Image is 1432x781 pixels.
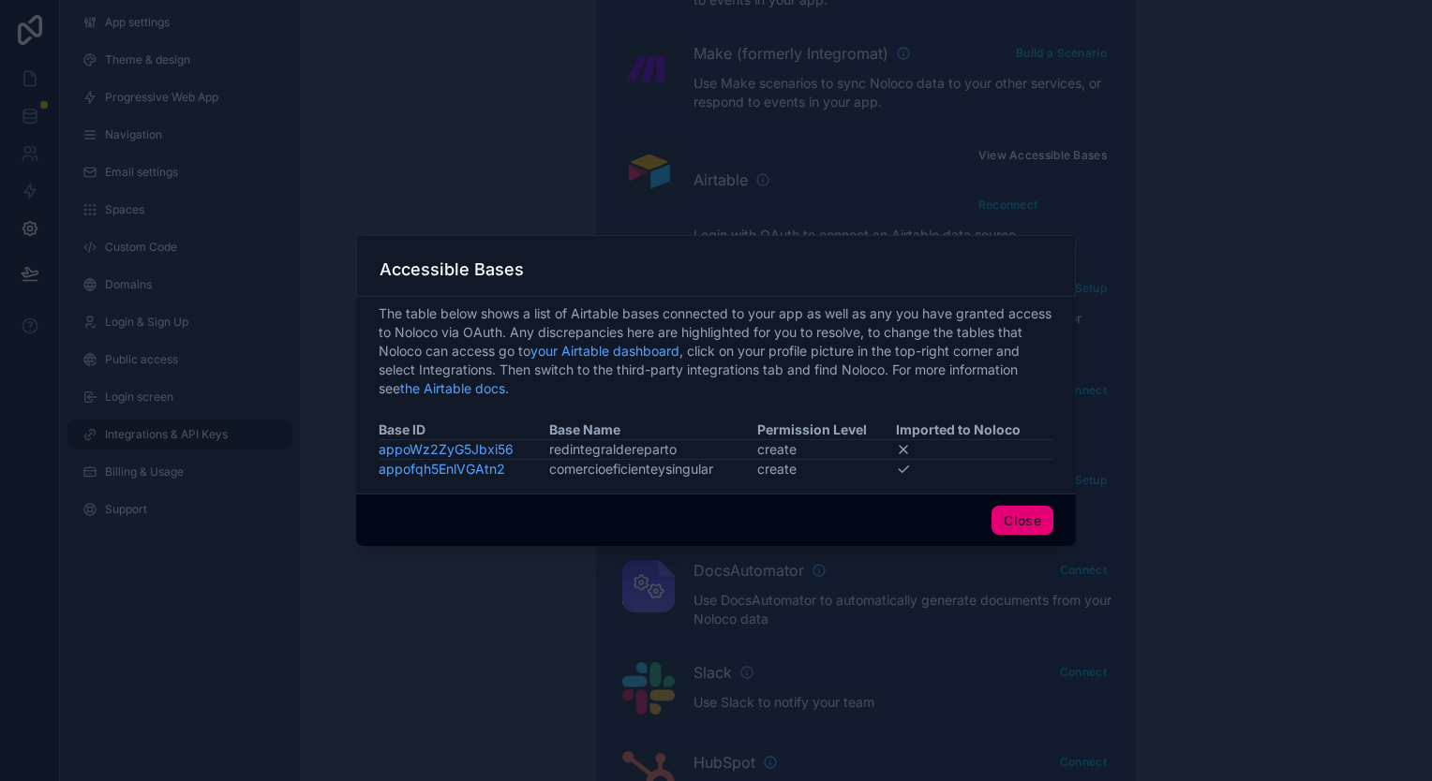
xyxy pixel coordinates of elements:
[549,439,756,459] td: redintegraldereparto
[380,258,524,281] h3: Accessible Bases
[549,420,756,440] th: Base Name
[757,439,896,459] td: create
[896,420,1053,440] th: Imported to Noloco
[757,420,896,440] th: Permission Level
[379,461,505,477] a: appofqh5EnlVGAtn2
[379,420,549,440] th: Base ID
[549,459,756,479] td: comercioeficienteysingular
[757,459,896,479] td: create
[992,506,1053,536] button: Close
[379,304,1053,398] span: The table below shows a list of Airtable bases connected to your app as well as any you have gran...
[530,343,679,359] a: your Airtable dashboard
[400,380,505,396] a: the Airtable docs
[379,441,514,457] a: appoWz2ZyG5Jbxi56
